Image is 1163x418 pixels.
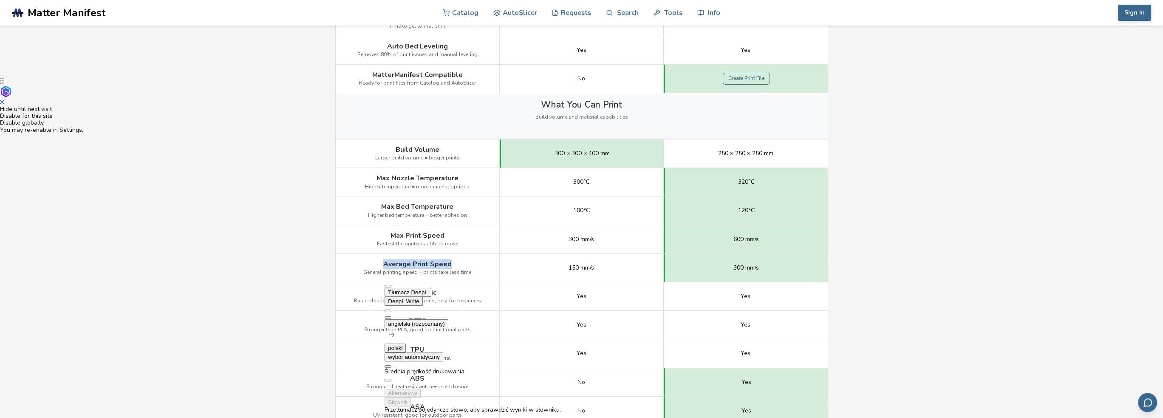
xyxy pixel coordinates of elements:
[363,270,471,276] span: General printing speed = prints take less time
[577,321,586,328] span: Yes
[376,174,458,182] span: Max Nozzle Temperature
[381,203,453,210] span: Max Bed Temperature
[741,407,751,414] span: Yes
[535,114,628,120] span: Build volume and material capabilities
[396,146,439,154] span: Build Volume
[383,260,452,268] span: Average Print Speed
[741,350,750,357] span: Yes
[573,207,590,214] span: 100°C
[1118,5,1151,21] button: Sign In
[366,384,468,390] span: Strong and heat resistant, needs enclosure
[577,407,585,414] span: No
[738,179,755,185] span: 320°C
[365,184,470,190] span: Higher temperature = more material options
[541,100,622,110] span: What You Can Print
[368,213,467,219] span: Higher bed temperature = better adhesion
[555,150,610,157] span: 300 × 300 × 400 mm
[569,264,594,271] span: 150 mm/s
[377,241,458,247] span: Fastest the printer is able to move
[577,47,586,54] span: Yes
[741,321,750,328] span: Yes
[577,350,586,357] span: Yes
[28,7,105,19] span: Matter Manifest
[364,327,471,333] span: Stronger than PLA, good for functional parts
[359,80,476,86] span: Ready for print files from Catalog and AutoSlicer
[738,207,755,214] span: 120°C
[372,71,463,79] span: MatterManifest Compatible
[1138,393,1157,412] button: Send feedback via email
[741,47,750,54] span: Yes
[733,264,759,271] span: 300 mm/s
[577,293,586,300] span: Yes
[741,293,750,300] span: Yes
[357,52,478,58] span: Removes 80% of print issues and manual leveling
[573,179,590,185] span: 300°C
[718,150,773,157] span: 250 × 250 × 250 mm
[577,75,585,82] span: No
[733,236,759,243] span: 600 mm/s
[384,355,451,361] span: Flexible rubber-like material
[577,379,585,386] span: No
[387,43,448,50] span: Auto Bed Leveling
[741,379,751,386] span: Yes
[569,236,594,243] span: 300 mm/s
[390,232,444,239] span: Max Print Speed
[723,73,770,85] a: Create Print File
[389,23,445,29] span: Time to get to first print
[354,298,481,304] span: Basic plastic, most color options, best for beginners
[375,155,460,161] span: Larger build volume = bigger prints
